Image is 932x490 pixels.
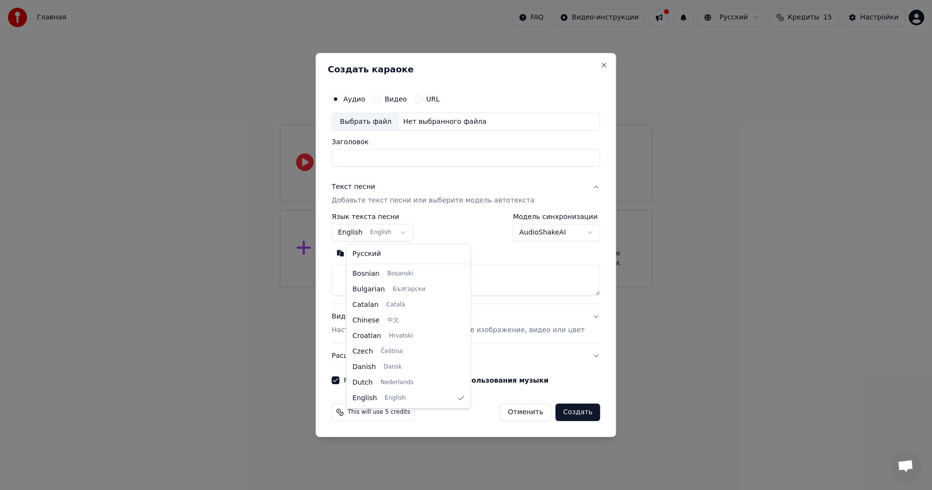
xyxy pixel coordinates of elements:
[385,394,406,402] span: English
[383,363,401,371] span: Dansk
[393,286,425,293] span: Български
[352,331,381,341] span: Croatian
[352,393,377,403] span: English
[387,270,413,278] span: Bosanski
[352,300,379,310] span: Catalan
[386,301,405,309] span: Català
[381,379,414,387] span: Nederlands
[381,348,402,355] span: Čeština
[352,362,376,372] span: Danish
[387,317,399,324] span: 中文
[352,249,381,259] span: Русский
[352,347,373,356] span: Czech
[352,316,380,325] span: Chinese
[352,285,385,294] span: Bulgarian
[352,378,373,388] span: Dutch
[389,332,413,340] span: Hrvatski
[352,269,380,279] span: Bosnian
